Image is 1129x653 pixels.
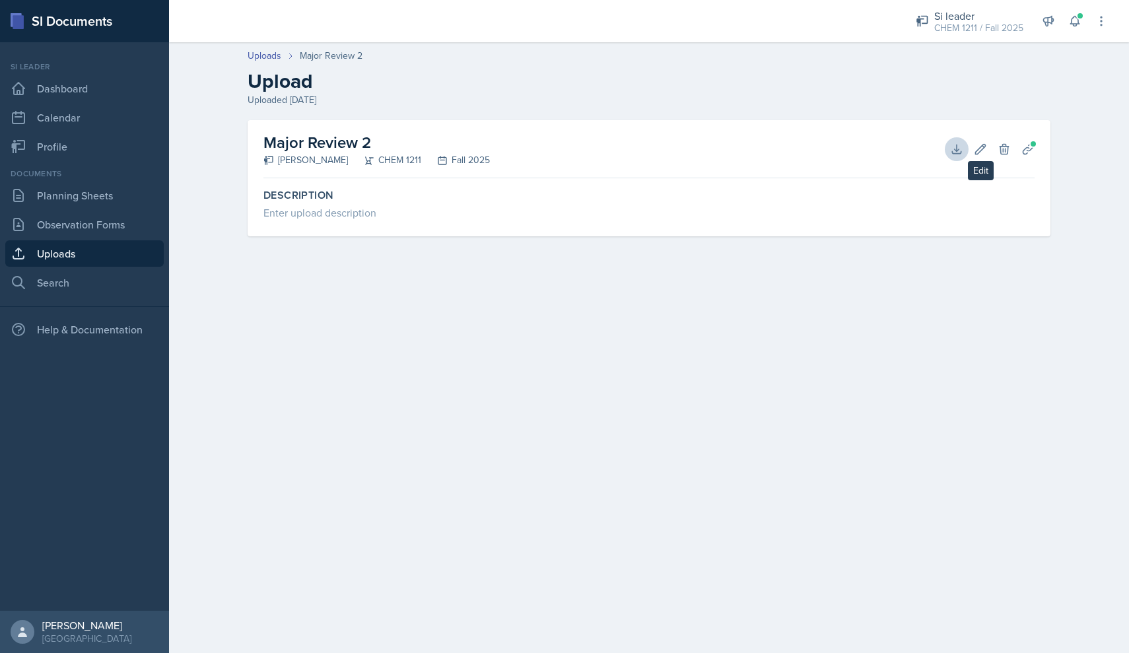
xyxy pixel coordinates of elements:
div: CHEM 1211 / Fall 2025 [934,21,1023,35]
h2: Upload [248,69,1050,93]
a: Observation Forms [5,211,164,238]
a: Planning Sheets [5,182,164,209]
div: [GEOGRAPHIC_DATA] [42,632,131,645]
a: Search [5,269,164,296]
div: Major Review 2 [300,49,362,63]
div: Documents [5,168,164,180]
label: Description [263,189,1035,202]
a: Calendar [5,104,164,131]
div: [PERSON_NAME] [263,153,348,167]
div: Uploaded [DATE] [248,93,1050,107]
div: Help & Documentation [5,316,164,343]
h2: Major Review 2 [263,131,490,155]
a: Profile [5,133,164,160]
button: Edit [969,137,992,161]
div: Enter upload description [263,205,1035,221]
div: Fall 2025 [421,153,490,167]
div: Si leader [5,61,164,73]
a: Uploads [5,240,164,267]
a: Dashboard [5,75,164,102]
div: Si leader [934,8,1023,24]
div: [PERSON_NAME] [42,619,131,632]
a: Uploads [248,49,281,63]
div: CHEM 1211 [348,153,421,167]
